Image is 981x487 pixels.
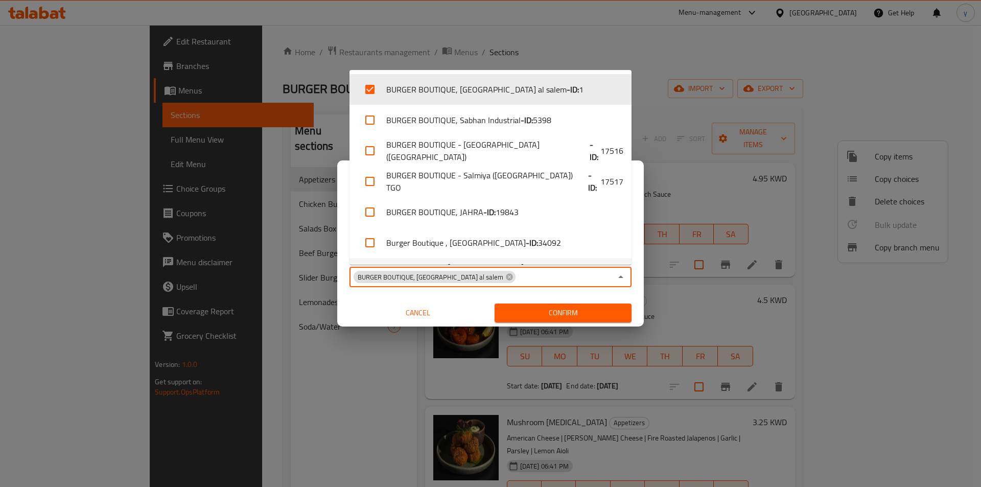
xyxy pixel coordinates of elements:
b: - ID: [567,83,579,96]
li: BURGER BOUTIQUE - Salmiya ([GEOGRAPHIC_DATA]) TGO [349,166,632,197]
span: 17517 [600,175,623,188]
b: - ID: [521,114,533,126]
button: Close [614,270,628,284]
span: 1 [579,83,583,96]
li: BURGER BOUTIQUE, [GEOGRAPHIC_DATA] al salem [349,74,632,105]
span: BURGER BOUTIQUE, [GEOGRAPHIC_DATA] al salem [354,272,507,282]
li: BURGER BOUTIQUE, JAHRA [349,197,632,227]
li: BURGER BOUTIQUE - [GEOGRAPHIC_DATA] ([GEOGRAPHIC_DATA]) [349,135,632,166]
button: Confirm [495,304,632,322]
span: Confirm [503,307,623,319]
b: - ID: [589,261,600,286]
b: - ID: [590,138,600,163]
li: BURGER BOUTIQUE, Sabhan Industrial [349,105,632,135]
span: Cancel [354,307,482,319]
span: 17516 [600,145,623,157]
button: Cancel [349,304,486,322]
span: 19843 [496,206,519,218]
b: - ID: [588,169,600,194]
b: - ID: [526,237,538,249]
span: 34092 [538,237,561,249]
div: BURGER BOUTIQUE, [GEOGRAPHIC_DATA] al salem [354,271,516,283]
span: 5398 [533,114,551,126]
li: Burger Boutique , [GEOGRAPHIC_DATA] [349,227,632,258]
b: - ID: [483,206,496,218]
li: Burger Boutique, [GEOGRAPHIC_DATA] [GEOGRAPHIC_DATA] [349,258,632,289]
